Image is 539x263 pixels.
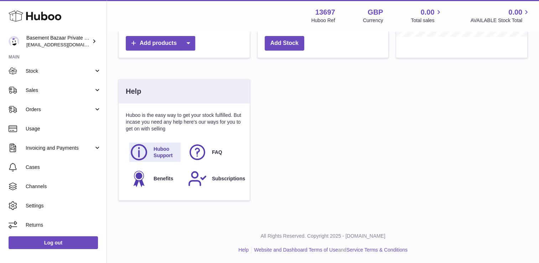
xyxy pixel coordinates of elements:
[26,35,90,48] div: Basement Bazaar Private Limited
[188,143,239,162] a: FAQ
[421,7,435,17] span: 0.00
[126,112,243,132] p: Huboo is the easy way to get your stock fulfilled. But incase you need any help here's our ways f...
[363,17,383,24] div: Currency
[26,145,94,151] span: Invoicing and Payments
[265,36,304,51] a: Add Stock
[129,169,181,188] a: Benefits
[26,202,101,209] span: Settings
[26,222,101,228] span: Returns
[470,17,530,24] span: AVAILABLE Stock Total
[154,146,180,159] span: Huboo Support
[346,247,408,253] a: Service Terms & Conditions
[212,175,245,182] span: Subscriptions
[311,17,335,24] div: Huboo Ref
[188,169,239,188] a: Subscriptions
[411,7,442,24] a: 0.00 Total sales
[508,7,522,17] span: 0.00
[154,175,173,182] span: Benefits
[254,247,338,253] a: Website and Dashboard Terms of Use
[129,143,181,162] a: Huboo Support
[26,42,105,47] span: [EMAIL_ADDRESS][DOMAIN_NAME]
[470,7,530,24] a: 0.00 AVAILABLE Stock Total
[315,7,335,17] strong: 13697
[26,164,101,171] span: Cases
[9,236,98,249] a: Log out
[113,233,533,239] p: All Rights Reserved. Copyright 2025 - [DOMAIN_NAME]
[252,247,408,253] li: and
[212,149,222,156] span: FAQ
[9,36,19,47] img: sandeep.kohli@bbz.co.in
[126,87,141,96] h3: Help
[411,17,442,24] span: Total sales
[368,7,383,17] strong: GBP
[26,183,101,190] span: Channels
[26,106,94,113] span: Orders
[26,125,101,132] span: Usage
[26,87,94,94] span: Sales
[126,36,195,51] a: Add products
[238,247,249,253] a: Help
[26,68,94,74] span: Stock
